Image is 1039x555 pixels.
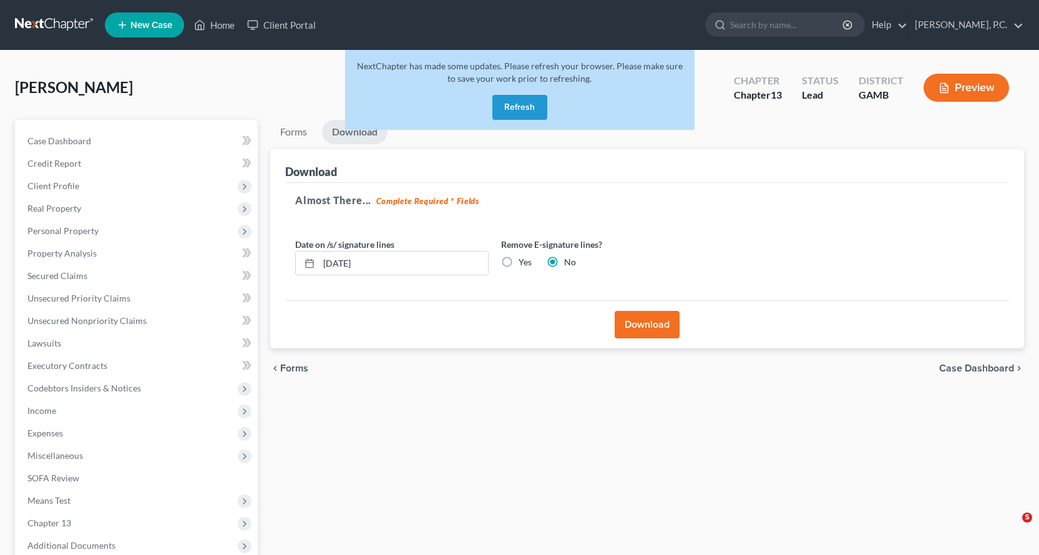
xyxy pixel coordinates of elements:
span: Case Dashboard [939,363,1014,373]
label: Date on /s/ signature lines [295,238,394,251]
label: No [564,256,576,268]
div: Chapter [734,74,782,88]
div: GAMB [859,88,904,102]
span: Unsecured Priority Claims [27,293,130,303]
span: Lawsuits [27,338,61,348]
span: Client Profile [27,180,79,191]
span: Unsecured Nonpriority Claims [27,315,147,326]
a: Client Portal [241,14,322,36]
a: Home [188,14,241,36]
strong: Complete Required * Fields [376,196,479,206]
div: District [859,74,904,88]
span: Personal Property [27,225,99,236]
a: Case Dashboard chevron_right [939,363,1024,373]
span: Executory Contracts [27,360,107,371]
button: Preview [924,74,1009,102]
span: Forms [280,363,308,373]
a: Forms [270,120,317,144]
span: Additional Documents [27,540,115,551]
span: Codebtors Insiders & Notices [27,383,141,393]
a: [PERSON_NAME], P.C. [909,14,1023,36]
span: Miscellaneous [27,450,83,461]
span: Secured Claims [27,270,87,281]
label: Remove E-signature lines? [501,238,695,251]
span: SOFA Review [27,473,79,483]
div: Download [285,164,337,179]
button: Refresh [492,95,547,120]
span: 13 [771,89,782,101]
a: Credit Report [17,152,258,175]
a: SOFA Review [17,467,258,489]
span: Credit Report [27,158,81,169]
label: Yes [519,256,532,268]
a: Property Analysis [17,242,258,265]
i: chevron_right [1014,363,1024,373]
span: 5 [1022,513,1032,523]
span: Income [27,405,56,416]
a: Download [322,120,388,144]
i: chevron_left [270,363,280,373]
span: Case Dashboard [27,135,91,146]
button: chevron_left Forms [270,363,325,373]
a: Help [866,14,907,36]
a: Executory Contracts [17,355,258,377]
a: Lawsuits [17,332,258,355]
span: Property Analysis [27,248,97,258]
span: Expenses [27,428,63,438]
span: Means Test [27,495,71,506]
span: Real Property [27,203,81,214]
a: Secured Claims [17,265,258,287]
span: [PERSON_NAME] [15,78,133,96]
div: Status [802,74,839,88]
span: NextChapter has made some updates. Please refresh your browser. Please make sure to save your wor... [357,61,683,84]
div: Lead [802,88,839,102]
input: MM/DD/YYYY [319,252,488,275]
button: Download [615,311,680,338]
h5: Almost There... [295,193,999,208]
input: Search by name... [730,13,844,36]
span: Chapter 13 [27,518,71,528]
div: Chapter [734,88,782,102]
a: Case Dashboard [17,130,258,152]
a: Unsecured Priority Claims [17,287,258,310]
a: Unsecured Nonpriority Claims [17,310,258,332]
span: New Case [130,21,172,30]
iframe: Intercom live chat [997,513,1027,543]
